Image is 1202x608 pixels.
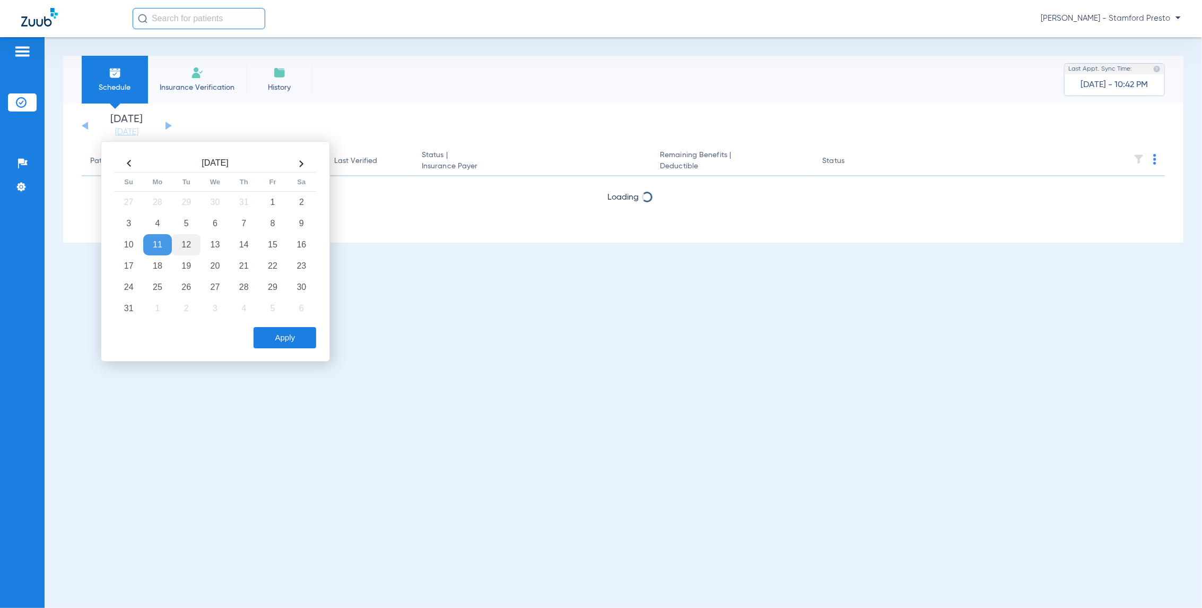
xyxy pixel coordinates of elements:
[814,147,886,176] th: Status
[133,8,265,29] input: Search for patients
[138,14,147,23] img: Search Icon
[254,327,316,348] button: Apply
[1081,80,1148,90] span: [DATE] - 10:42 PM
[143,155,287,173] th: [DATE]
[109,66,121,79] img: Schedule
[334,156,405,167] div: Last Verified
[413,147,651,176] th: Status |
[1134,154,1144,165] img: filter.svg
[254,82,304,93] span: History
[90,82,140,93] span: Schedule
[21,8,58,27] img: Zuub Logo
[191,66,204,79] img: Manual Insurance Verification
[608,193,639,202] span: Loading
[334,156,377,167] div: Last Verified
[422,161,643,172] span: Insurance Payer
[14,45,31,58] img: hamburger-icon
[90,156,137,167] div: Patient Name
[660,161,805,172] span: Deductible
[1041,13,1181,24] span: [PERSON_NAME] - Stamford Presto
[273,66,286,79] img: History
[1153,65,1161,73] img: last sync help info
[608,221,639,230] span: Loading
[1153,154,1156,165] img: group-dot-blue.svg
[95,127,159,138] a: [DATE]
[1068,64,1132,74] span: Last Appt. Sync Time:
[156,82,238,93] span: Insurance Verification
[95,114,159,138] li: [DATE]
[651,147,814,176] th: Remaining Benefits |
[1149,557,1202,608] iframe: Chat Widget
[90,156,179,167] div: Patient Name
